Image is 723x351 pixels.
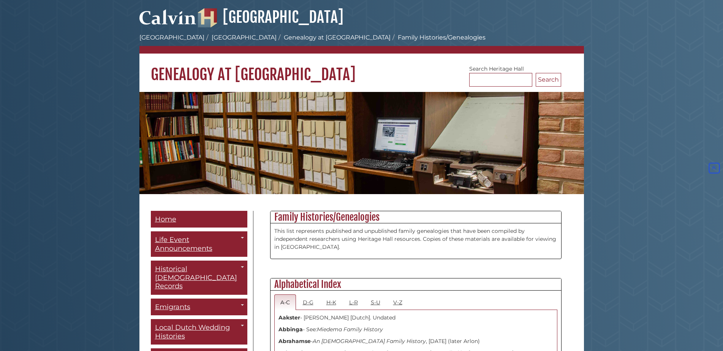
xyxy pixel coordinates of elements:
a: Life Event Announcements [151,231,247,257]
a: Genealogy at [GEOGRAPHIC_DATA] [284,34,391,41]
span: Historical [DEMOGRAPHIC_DATA] Records [155,265,237,290]
button: Search [536,73,561,87]
a: [GEOGRAPHIC_DATA] [198,8,343,27]
i: Miedema Family History [317,326,383,333]
img: Calvin [139,6,196,27]
a: S-U [365,294,386,310]
i: An [DEMOGRAPHIC_DATA] Family History [313,338,426,345]
span: Life Event Announcements [155,236,212,253]
h1: Genealogy at [GEOGRAPHIC_DATA] [139,54,584,84]
span: Emigrants [155,303,190,311]
a: [GEOGRAPHIC_DATA] [139,34,204,41]
strong: Aakster [278,314,300,321]
a: A-C [274,294,296,310]
a: H-K [320,294,342,310]
a: Emigrants [151,299,247,316]
a: Calvin University [139,17,196,24]
strong: Abbinga [278,326,303,333]
p: - See: [278,326,553,334]
span: Home [155,215,176,223]
h2: Family Histories/Genealogies [271,211,561,223]
nav: breadcrumb [139,33,584,54]
img: Hekman Library Logo [198,8,217,27]
a: L-R [343,294,364,310]
p: - , [DATE] (later Arlon) [278,337,553,345]
p: This list represents published and unpublished family genealogies that have been compiled by inde... [274,227,557,251]
h2: Alphabetical Index [271,278,561,291]
a: V-Z [387,294,408,310]
li: Family Histories/Genealogies [391,33,486,42]
a: [GEOGRAPHIC_DATA] [212,34,277,41]
a: Back to Top [707,164,721,171]
a: Local Dutch Wedding Histories [151,319,247,345]
a: Historical [DEMOGRAPHIC_DATA] Records [151,261,247,295]
a: Home [151,211,247,228]
p: - [PERSON_NAME] [Dutch]. Undated [278,314,553,322]
strong: Abrahamse [278,338,311,345]
span: Local Dutch Wedding Histories [155,323,230,340]
a: D-G [297,294,320,310]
